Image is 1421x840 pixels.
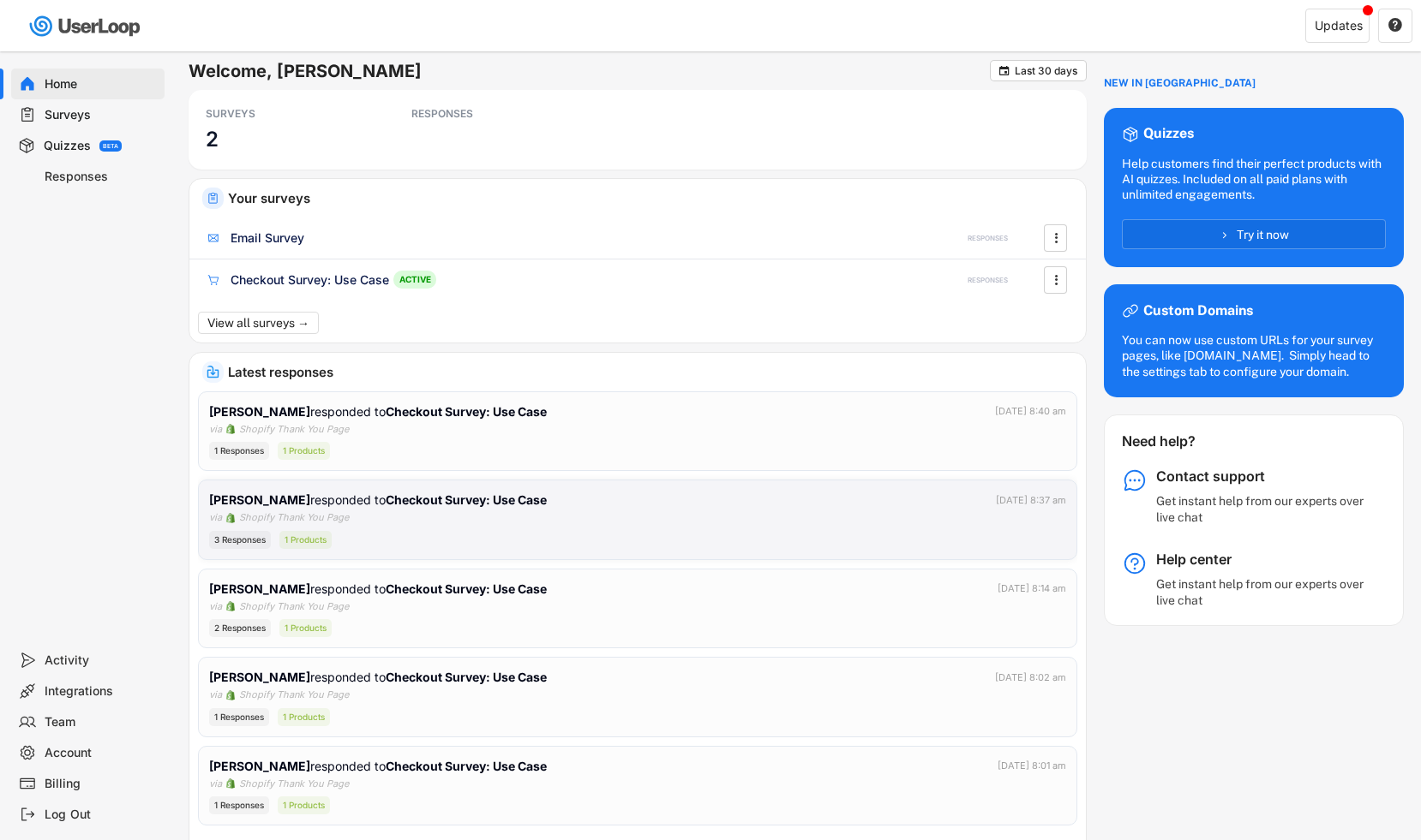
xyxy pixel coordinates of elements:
div: Shopify Thank You Page [239,599,349,614]
div: 3 Responses [209,531,271,549]
text:  [1054,271,1058,289]
div: Checkout Survey: Use Case [231,271,389,289]
div: Team [45,714,158,730]
div: Billing [45,776,158,792]
strong: Checkout Survey: Use Case [386,492,547,507]
div: SURVEYS [206,107,360,121]
div: 1 Responses [209,796,269,814]
img: userloop-logo-01.svg [26,9,147,44]
strong: [PERSON_NAME] [209,670,310,684]
div: via [209,510,222,525]
img: 1156660_ecommerce_logo_shopify_icon%20%281%29.png [225,690,236,700]
img: 1156660_ecommerce_logo_shopify_icon%20%281%29.png [225,601,236,611]
div: [DATE] 8:02 am [995,670,1066,685]
div: Log Out [45,807,158,823]
div: Home [45,76,158,92]
div: [DATE] 8:14 am [998,581,1066,596]
div: Get instant help from our experts over live chat [1156,576,1370,607]
div: via [209,688,222,702]
img: 1156660_ecommerce_logo_shopify_icon%20%281%29.png [225,424,236,434]
div: Latest responses [228,366,1073,378]
strong: [PERSON_NAME] [209,492,310,507]
div: via [209,599,222,614]
div: NEW IN [GEOGRAPHIC_DATA] [1104,77,1256,91]
img: IncomingMajor.svg [207,366,219,378]
div: RESPONSES [411,107,566,121]
div: 1 Products [278,796,330,814]
div: You can now use custom URLs for your survey pages, like [DOMAIN_NAME]. Simply head to the setting... [1122,332,1386,379]
div: Get instant help from our experts over live chat [1156,493,1370,524]
div: Your surveys [228,192,1073,205]
strong: [PERSON_NAME] [209,759,310,773]
text:  [999,64,1010,77]
div: Quizzes [44,138,91,154]
div: Help customers find their perfect products with AI quizzes. Included on all paid plans with unlim... [1122,156,1386,203]
div: Activity [45,652,158,669]
div: ACTIVE [393,271,436,289]
div: [DATE] 8:37 am [996,493,1066,508]
div: 2 Responses [209,619,271,637]
div: BETA [103,143,118,149]
div: Need help? [1122,432,1241,450]
div: via [209,777,222,791]
strong: [PERSON_NAME] [209,581,310,596]
div: [DATE] 8:40 am [995,404,1066,419]
div: responded to [209,580,550,598]
div: via [209,422,222,437]
div: Integrations [45,683,158,700]
div: 1 Products [278,442,330,460]
div: Responses [45,169,158,185]
strong: Checkout Survey: Use Case [386,404,547,419]
div: 1 Products [278,708,330,726]
div: Help center [1156,551,1370,569]
img: 1156660_ecommerce_logo_shopify_icon%20%281%29.png [225,778,236,789]
text:  [1054,229,1058,247]
strong: Checkout Survey: Use Case [386,759,547,773]
div: Quizzes [1143,125,1194,143]
div: Shopify Thank You Page [239,510,349,525]
div: Surveys [45,107,158,123]
div: [DATE] 8:01 am [998,759,1066,773]
button:  [1388,18,1403,33]
strong: Checkout Survey: Use Case [386,581,547,596]
div: Contact support [1156,468,1370,486]
div: 1 Responses [209,708,269,726]
div: RESPONSES [968,276,1008,285]
div: 1 Products [279,619,332,637]
strong: Checkout Survey: Use Case [386,670,547,684]
div: Shopify Thank You Page [239,777,349,791]
button:  [1047,225,1064,251]
div: 1 Products [279,531,332,549]
button: View all surveys → [198,312,319,334]
div: responded to [209,491,550,509]
h3: 2 [206,126,219,152]
div: responded to [209,757,550,775]
text:  [1388,17,1402,33]
button:  [998,64,1010,77]
div: Updates [1315,20,1363,32]
button: Try it now [1122,219,1386,249]
div: Last 30 days [1015,66,1077,76]
span: Try it now [1237,229,1289,241]
div: Shopify Thank You Page [239,688,349,702]
div: responded to [209,668,550,686]
div: Shopify Thank You Page [239,422,349,437]
div: 1 Responses [209,442,269,460]
div: responded to [209,402,550,420]
h6: Welcome, [PERSON_NAME] [189,60,990,82]
div: Custom Domains [1143,302,1253,320]
img: 1156660_ecommerce_logo_shopify_icon%20%281%29.png [225,513,236,523]
button:  [1047,267,1064,293]
div: Account [45,745,158,761]
strong: [PERSON_NAME] [209,404,310,419]
div: RESPONSES [968,234,1008,243]
div: Email Survey [231,229,304,247]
